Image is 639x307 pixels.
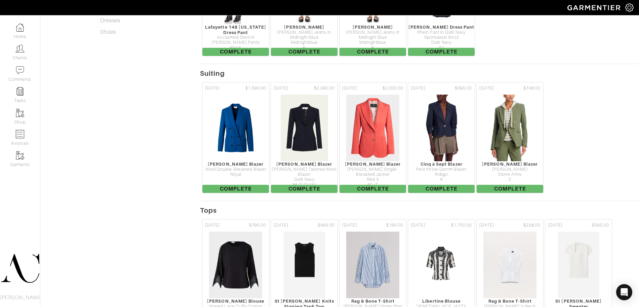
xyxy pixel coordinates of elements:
[202,45,269,50] div: Black
[314,85,335,92] span: $2,290.00
[271,25,337,30] div: [PERSON_NAME]
[100,29,116,35] a: Shoes
[483,231,537,299] img: SGUwN4ai1dqSKX3fCrhYVHPx
[408,167,475,172] div: Petit Khloe Denim Blazer
[483,94,537,162] img: W5SRF4uweAPACiPfbCWYLH4c
[479,85,494,92] span: [DATE]
[16,109,24,117] img: garments-icon-b7da505a4dc4fd61783c78ac3ca0ef83fa9d6f193b1c9dc38574b1d14d53ca28.png
[408,48,475,56] span: Complete
[271,185,337,193] span: Complete
[16,87,24,96] img: reminder-icon-8004d30b9f0a5d33ae49ab947aed9ed385cf756f9e5892f1edd6e32f2345188e.png
[408,40,475,45] div: Dark Navy
[202,25,269,35] div: Lafayette 148 [US_STATE] Dress Pant
[270,81,338,194] a: [DATE] $2,290.00 [PERSON_NAME] Blazer [PERSON_NAME] Tailored Wool Blazer Dark Navy 38 IT (2 US) C...
[523,85,541,92] span: $748.00
[16,130,24,138] img: orders-icon-0abe47150d42831381b5fb84f609e132dff9fe21cb692f30cb5eec754e2cba89.png
[210,94,261,162] img: UQFEQDgn1MD7QgvQssvkFWdX
[477,167,543,172] div: [PERSON_NAME]
[340,182,406,187] div: 40-IT
[338,81,407,194] a: [DATE] $2,000.00 [PERSON_NAME] Blazer [PERSON_NAME] Single-Breasted Jacket Red 3 40-IT Complete
[346,94,400,162] img: oD4riWR9NNQ1qdusSwhG1Nrm
[408,177,475,182] div: 4
[202,167,269,172] div: Wool Double-Breasted Blazer
[476,81,544,194] a: [DATE] $748.00 [PERSON_NAME] Blazer [PERSON_NAME] Stone Army 2 Complete
[340,177,406,182] div: Red 3
[477,177,543,182] div: 2
[205,222,220,229] span: [DATE]
[209,231,263,299] img: GgpGFDfsPrtTKMsfHJLbp74i
[283,231,325,299] img: dACXD6eu9rMw7SXEw7umuyrE
[249,222,266,229] span: $795.00
[625,3,634,12] img: gear-icon-white-bd11855cb880d31180b6d7d6211b90ccbf57a29d726f0c71d8c61bd08dd39cc2.png
[451,222,472,229] span: $1,750.00
[383,85,403,92] span: $2,000.00
[407,81,476,194] a: [DATE] $395.00 Cinq à Sept Blazer Petit Khloe Denim Blazer Indigo 4 Complete
[342,85,357,92] span: [DATE]
[340,45,406,50] div: 8
[16,151,24,160] img: garments-icon-b7da505a4dc4fd61783c78ac3ca0ef83fa9d6f193b1c9dc38574b1d14d53ca28.png
[408,45,475,50] div: 42
[100,18,120,24] a: Dresses
[408,25,475,30] div: [PERSON_NAME] Dress Pant
[202,185,269,193] span: Complete
[340,48,406,56] span: Complete
[408,299,475,304] div: Libertine Blouse
[201,81,270,194] a: [DATE] $1,590.00 [PERSON_NAME] Blazer Wool Double-Breasted Blazer Royal Complete
[455,85,472,92] span: $395.00
[340,162,406,167] div: [PERSON_NAME] Blazer
[386,222,403,229] span: $195.00
[523,222,541,229] span: $228.00
[271,162,337,167] div: [PERSON_NAME] Blazer
[200,69,639,77] h5: Suiting
[280,94,328,162] img: qh5c9PXknZSZ2wAToxXtPUuw
[271,45,337,50] div: 6
[271,40,337,45] div: Midnightblue
[205,85,220,92] span: [DATE]
[340,299,406,304] div: Rag & Bone T-Shirt
[408,162,475,167] div: Cinq à Sept Blazer
[318,222,335,229] span: $495.00
[477,172,543,177] div: Stone Army
[408,172,475,177] div: Indigo
[346,231,400,299] img: LCwShyhQjd9MPXL1WaeuLVoT
[558,231,600,299] img: 4ZK3DzEx9ouCkuqj9h2fUJzQ
[245,85,266,92] span: $1,590.00
[477,299,543,304] div: Rag & Bone T-Shirt
[202,172,269,177] div: Royal
[340,30,406,40] div: [PERSON_NAME] Jeans in Midnight Blue
[564,2,625,13] img: garmentier-logo-header-white-b43fb05a5012e4ada735d5af1a66efaba907eab6374d6393d1fbf88cb4ef424d.png
[16,23,24,32] img: dashboard-icon-dbcd8f5a0b271acd01030246c82b418ddd0df26cd7fceb0bd07c9910d44c42f6.png
[340,167,406,177] div: [PERSON_NAME] Single-Breasted Jacket
[271,48,337,56] span: Complete
[200,206,639,214] h5: Tops
[202,48,269,56] span: Complete
[271,167,337,177] div: [PERSON_NAME] Tailored Wool Blazer
[16,44,24,53] img: clients-icon-6bae9207a08558b7cb47a8932f037763ab4055f8c8b6bfacd5dc20c3e0201464.png
[548,222,563,229] span: [DATE]
[202,35,269,45] div: Acclaimed Stretch [PERSON_NAME] Pants
[479,222,494,229] span: [DATE]
[411,222,426,229] span: [DATE]
[477,162,543,167] div: [PERSON_NAME] Blazer
[340,40,406,45] div: Midnightblue
[340,25,406,30] div: [PERSON_NAME]
[342,222,357,229] span: [DATE]
[340,185,406,193] span: Complete
[274,222,288,229] span: [DATE]
[274,85,288,92] span: [DATE]
[616,284,632,300] div: Open Intercom Messenger
[271,177,337,182] div: Dark Navy
[271,182,337,187] div: 38 IT (2 US)
[408,185,475,193] span: Complete
[411,85,426,92] span: [DATE]
[202,162,269,167] div: [PERSON_NAME] Blazer
[414,94,468,162] img: osemV42xC1mSC1HYWUxicMhE
[16,66,24,74] img: comment-icon-a0a6a9ef722e966f86d9cbdc48e553b5cf19dbc54f86b18d962a5391bc8f6eb6.png
[271,30,337,40] div: [PERSON_NAME] Jeans in Midnight Blue
[419,231,464,299] img: VM1KBKHb6Z1ZYoiTZ4vUXr5i
[408,30,475,40] div: Rhein Pant in Dark Navy Sportswear Wool
[477,185,543,193] span: Complete
[202,299,269,304] div: [PERSON_NAME] Blouse
[592,222,609,229] span: $595.00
